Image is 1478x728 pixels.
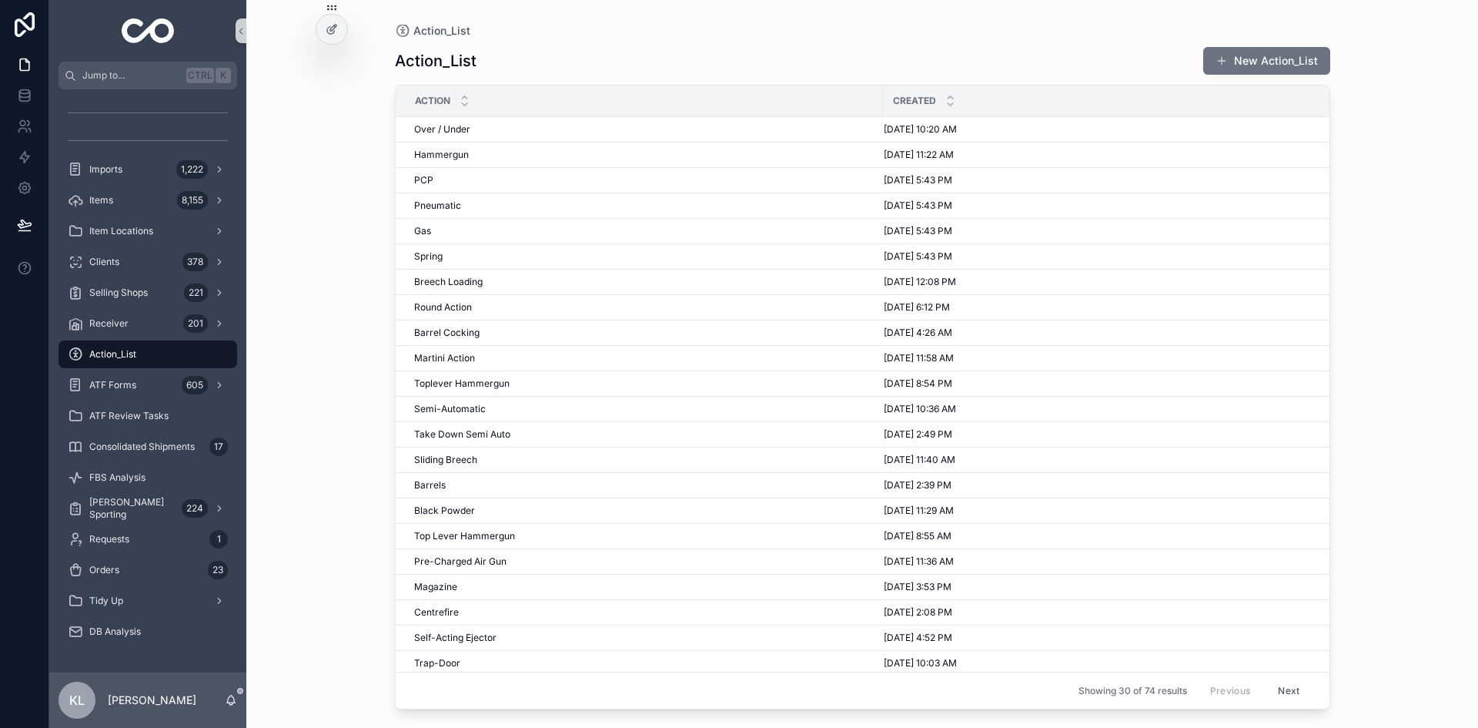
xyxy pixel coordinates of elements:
[884,505,954,517] span: [DATE] 11:29 AM
[89,595,123,607] span: Tidy Up
[59,433,237,461] a: Consolidated Shipments17
[884,581,951,593] span: [DATE] 3:53 PM
[59,556,237,584] a: Orders23
[59,618,237,646] a: DB Analysis
[59,279,237,307] a: Selling Shops221
[884,555,1322,568] a: [DATE] 11:36 AM
[414,377,510,390] span: Toplever Hammergun
[414,377,874,390] a: Toplever Hammergun
[89,471,145,484] span: FBS Analysis
[69,691,85,710] span: KL
[49,89,246,666] div: scrollable content
[414,352,475,364] span: Martini Action
[89,163,122,176] span: Imports
[89,287,148,299] span: Selling Shops
[414,428,510,441] span: Take Down Semi Auto
[884,505,1322,517] a: [DATE] 11:29 AM
[884,606,1322,619] a: [DATE] 2:08 PM
[884,555,954,568] span: [DATE] 11:36 AM
[59,62,237,89] button: Jump to...CtrlK
[884,200,952,212] span: [DATE] 5:43 PM
[884,200,1322,212] a: [DATE] 5:43 PM
[884,276,956,288] span: [DATE] 12:08 PM
[414,632,497,644] span: Self-Acting Ejector
[414,276,874,288] a: Breech Loading
[89,225,153,237] span: Item Locations
[884,327,952,339] span: [DATE] 4:26 AM
[414,327,480,339] span: Barrel Cocking
[884,454,1322,466] a: [DATE] 11:40 AM
[414,479,446,491] span: Barrels
[414,174,433,186] span: PCP
[59,371,237,399] a: ATF Forms605
[177,191,208,210] div: 8,155
[884,428,1322,441] a: [DATE] 2:49 PM
[414,479,874,491] a: Barrels
[414,123,874,136] a: Over / Under
[415,95,450,107] span: Action
[884,377,952,390] span: [DATE] 8:54 PM
[182,253,208,271] div: 378
[414,428,874,441] a: Take Down Semi Auto
[182,376,208,394] div: 605
[884,250,952,263] span: [DATE] 5:43 PM
[89,317,129,330] span: Receiver
[59,310,237,337] a: Receiver201
[176,160,208,179] div: 1,222
[89,410,169,422] span: ATF Review Tasks
[414,606,874,619] a: Centrefire
[414,581,457,593] span: Magazine
[82,69,180,82] span: Jump to...
[59,186,237,214] a: Items8,155
[884,657,957,669] span: [DATE] 10:03 AM
[884,606,952,619] span: [DATE] 2:08 PM
[884,454,955,466] span: [DATE] 11:40 AM
[884,174,952,186] span: [DATE] 5:43 PM
[884,123,1322,136] a: [DATE] 10:20 AM
[414,149,874,161] a: Hammergun
[414,403,874,415] a: Semi-Automatic
[884,428,952,441] span: [DATE] 2:49 PM
[89,533,129,545] span: Requests
[184,283,208,302] div: 221
[89,256,119,268] span: Clients
[413,23,470,39] span: Action_List
[395,23,470,39] a: Action_List
[414,632,874,644] a: Self-Acting Ejector
[884,225,952,237] span: [DATE] 5:43 PM
[89,194,113,206] span: Items
[414,200,874,212] a: Pneumatic
[884,149,954,161] span: [DATE] 11:22 AM
[59,248,237,276] a: Clients378
[884,327,1322,339] a: [DATE] 4:26 AM
[884,530,951,542] span: [DATE] 8:55 AM
[884,174,1322,186] a: [DATE] 5:43 PM
[884,403,1322,415] a: [DATE] 10:36 AM
[59,156,237,183] a: Imports1,222
[414,327,874,339] a: Barrel Cocking
[884,632,1322,644] a: [DATE] 4:52 PM
[893,95,936,107] span: Created
[414,225,431,237] span: Gas
[89,441,195,453] span: Consolidated Shipments
[395,50,477,72] h1: Action_List
[414,505,475,517] span: Black Powder
[414,581,874,593] a: Magazine
[884,403,956,415] span: [DATE] 10:36 AM
[183,314,208,333] div: 201
[414,657,460,669] span: Trap-Door
[884,225,1322,237] a: [DATE] 5:43 PM
[884,250,1322,263] a: [DATE] 5:43 PM
[89,496,176,521] span: [PERSON_NAME] Sporting
[217,69,229,82] span: K
[414,250,443,263] span: Spring
[414,530,874,542] a: Top Lever Hammergun
[414,454,874,466] a: Sliding Breech
[884,276,1322,288] a: [DATE] 12:08 PM
[59,587,237,615] a: Tidy Up
[414,225,874,237] a: Gas
[89,348,136,361] span: Action_List
[414,555,874,568] a: Pre-Charged Air Gun
[1203,47,1330,75] button: New Action_List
